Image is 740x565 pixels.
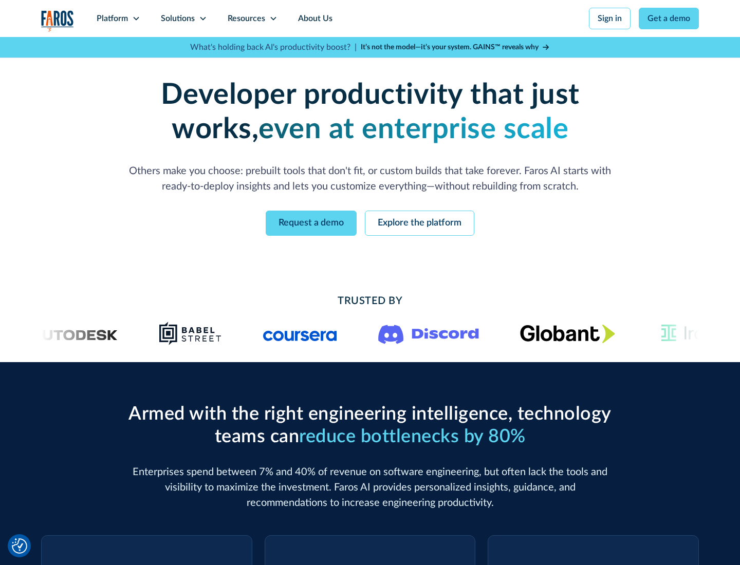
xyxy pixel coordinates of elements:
[361,44,539,51] strong: It’s not the model—it’s your system. GAINS™ reveals why
[190,41,357,53] p: What's holding back AI's productivity boost? |
[589,8,631,29] a: Sign in
[299,427,526,446] span: reduce bottlenecks by 80%
[12,538,27,554] button: Cookie Settings
[228,12,265,25] div: Resources
[266,211,357,236] a: Request a demo
[365,211,474,236] a: Explore the platform
[123,403,617,447] h2: Armed with the right engineering intelligence, technology teams can
[159,321,222,346] img: Babel Street logo png
[161,12,195,25] div: Solutions
[378,323,479,344] img: Logo of the communication platform Discord.
[12,538,27,554] img: Revisit consent button
[41,10,74,31] a: home
[258,115,568,144] strong: even at enterprise scale
[97,12,128,25] div: Platform
[123,464,617,511] p: Enterprises spend between 7% and 40% of revenue on software engineering, but often lack the tools...
[123,293,617,309] h2: Trusted By
[361,42,550,53] a: It’s not the model—it’s your system. GAINS™ reveals why
[639,8,699,29] a: Get a demo
[263,325,337,342] img: Logo of the online learning platform Coursera.
[520,324,615,343] img: Globant's logo
[161,81,580,144] strong: Developer productivity that just works,
[123,163,617,194] p: Others make you choose: prebuilt tools that don't fit, or custom builds that take forever. Faros ...
[41,10,74,31] img: Logo of the analytics and reporting company Faros.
